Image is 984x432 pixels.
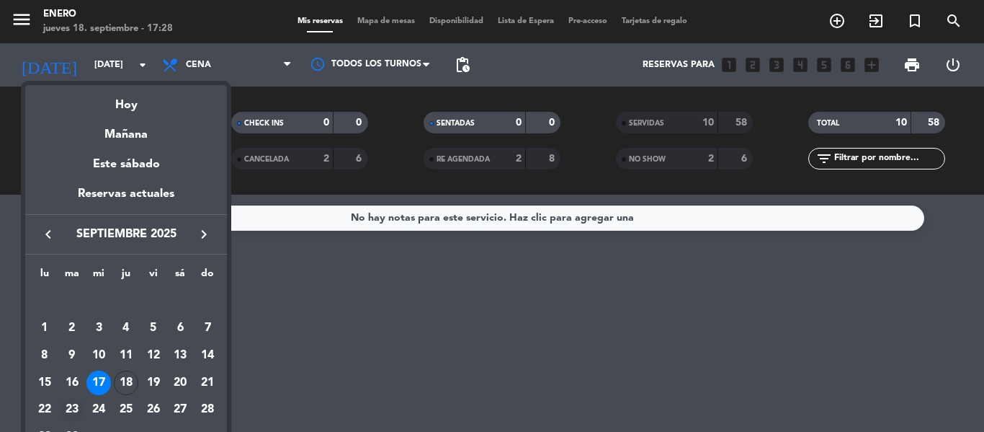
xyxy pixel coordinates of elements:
div: 11 [114,343,138,368]
div: 8 [32,343,57,368]
div: 15 [32,371,57,395]
div: 10 [86,343,111,368]
div: 6 [168,316,192,340]
td: 13 de septiembre de 2025 [167,342,194,369]
button: keyboard_arrow_left [35,225,61,244]
div: 18 [114,371,138,395]
div: 1 [32,316,57,340]
td: 23 de septiembre de 2025 [58,397,86,424]
th: viernes [140,265,167,288]
td: 17 de septiembre de 2025 [85,369,112,397]
div: 7 [195,316,220,340]
td: 19 de septiembre de 2025 [140,369,167,397]
div: Reservas actuales [25,185,227,214]
div: 17 [86,371,111,395]
td: SEP. [31,288,221,315]
th: lunes [31,265,58,288]
div: Mañana [25,115,227,144]
td: 22 de septiembre de 2025 [31,397,58,424]
th: martes [58,265,86,288]
td: 25 de septiembre de 2025 [112,397,140,424]
div: 14 [195,343,220,368]
button: keyboard_arrow_right [191,225,217,244]
div: 9 [60,343,84,368]
td: 24 de septiembre de 2025 [85,397,112,424]
div: 13 [168,343,192,368]
div: 25 [114,398,138,423]
td: 7 de septiembre de 2025 [194,315,221,343]
td: 14 de septiembre de 2025 [194,342,221,369]
td: 9 de septiembre de 2025 [58,342,86,369]
td: 1 de septiembre de 2025 [31,315,58,343]
td: 28 de septiembre de 2025 [194,397,221,424]
th: miércoles [85,265,112,288]
td: 15 de septiembre de 2025 [31,369,58,397]
div: 20 [168,371,192,395]
div: 27 [168,398,192,423]
td: 10 de septiembre de 2025 [85,342,112,369]
td: 8 de septiembre de 2025 [31,342,58,369]
td: 18 de septiembre de 2025 [112,369,140,397]
div: 23 [60,398,84,423]
div: 16 [60,371,84,395]
div: 2 [60,316,84,340]
td: 12 de septiembre de 2025 [140,342,167,369]
td: 11 de septiembre de 2025 [112,342,140,369]
td: 16 de septiembre de 2025 [58,369,86,397]
div: 28 [195,398,220,423]
th: jueves [112,265,140,288]
div: Este sábado [25,144,227,185]
div: 24 [86,398,111,423]
td: 26 de septiembre de 2025 [140,397,167,424]
div: 19 [141,371,166,395]
div: Hoy [25,85,227,115]
td: 3 de septiembre de 2025 [85,315,112,343]
td: 21 de septiembre de 2025 [194,369,221,397]
div: 12 [141,343,166,368]
td: 27 de septiembre de 2025 [167,397,194,424]
th: sábado [167,265,194,288]
div: 3 [86,316,111,340]
td: 2 de septiembre de 2025 [58,315,86,343]
i: keyboard_arrow_left [40,226,57,243]
th: domingo [194,265,221,288]
span: septiembre 2025 [61,225,191,244]
div: 26 [141,398,166,423]
div: 21 [195,371,220,395]
td: 6 de septiembre de 2025 [167,315,194,343]
div: 22 [32,398,57,423]
i: keyboard_arrow_right [195,226,213,243]
div: 5 [141,316,166,340]
div: 4 [114,316,138,340]
td: 20 de septiembre de 2025 [167,369,194,397]
td: 4 de septiembre de 2025 [112,315,140,343]
td: 5 de septiembre de 2025 [140,315,167,343]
